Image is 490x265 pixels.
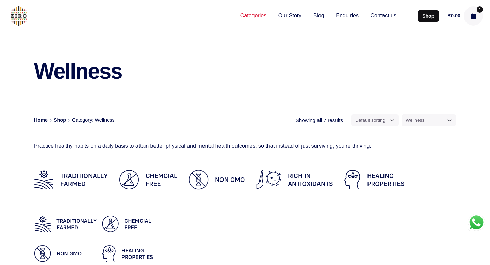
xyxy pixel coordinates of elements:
[330,9,364,24] a: Enquiries
[34,104,115,136] nav: breadcrumb
[313,12,324,19] span: Blog
[448,13,460,18] a: ₹0.00
[370,12,396,19] span: Contact us
[278,12,301,19] span: Our Story
[364,9,402,24] a: Contact us
[351,114,399,126] select: Shop order
[240,12,266,19] span: Categories
[296,111,456,130] div: filter-overlay
[307,9,330,24] a: Blog
[448,13,451,18] span: ₹
[72,117,115,123] span: Category: Wellness
[448,13,460,18] bdi: 0.00
[34,156,419,203] img: Wellness-web.png
[418,10,439,22] a: Shop
[7,6,30,26] img: ZIRO
[7,3,30,29] a: ZIRO
[468,214,485,231] div: WhatsApp us
[34,60,308,82] h1: Wellness
[34,142,456,151] p: Practice healthy habits on a daily basis to attain better physical and mental health outcomes, so...
[464,6,483,26] button: cart
[54,117,66,123] a: Shop
[477,6,483,13] span: 0
[234,9,272,24] a: Categories
[272,9,307,24] a: Our Story
[336,12,359,19] span: Enquiries
[296,116,343,124] p: Showing all 7 results
[34,117,48,123] a: Home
